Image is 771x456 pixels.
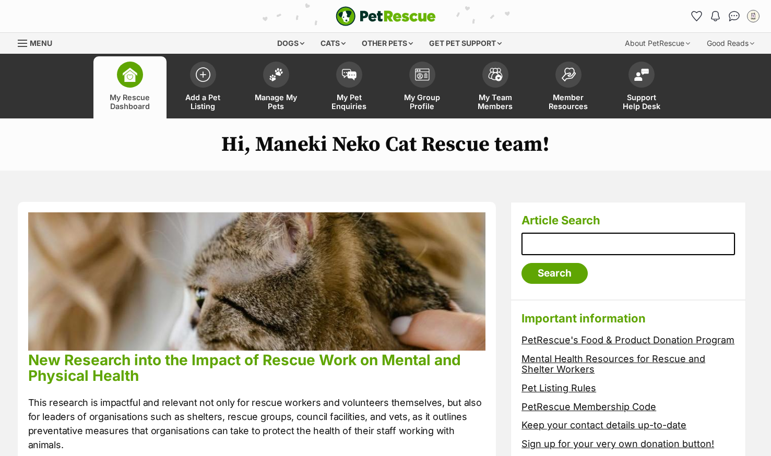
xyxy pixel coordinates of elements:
img: logo-e224e6f780fb5917bec1dbf3a21bbac754714ae5b6737aabdf751b685950b380.svg [336,6,436,26]
a: New Research into the Impact of Rescue Work on Mental and Physical Health [28,351,461,385]
span: Support Help Desk [618,93,665,111]
h3: Article Search [521,213,735,227]
img: chat-41dd97257d64d25036548639549fe6c8038ab92f7586957e7f3b1b290dea8141.svg [729,11,740,21]
button: Notifications [707,8,724,25]
a: Sign up for your very own donation button! [521,438,714,449]
img: pet-enquiries-icon-7e3ad2cf08bfb03b45e93fb7055b45f3efa6380592205ae92323e6603595dc1f.svg [342,69,357,80]
span: My Team Members [472,93,519,111]
img: manage-my-pets-icon-02211641906a0b7f246fdf0571729dbe1e7629f14944591b6c1af311fb30b64b.svg [269,68,283,81]
a: Menu [18,33,60,52]
a: My Pet Enquiries [313,56,386,118]
span: My Pet Enquiries [326,93,373,111]
a: Favourites [689,8,705,25]
span: My Group Profile [399,93,446,111]
a: My Rescue Dashboard [93,56,167,118]
span: Member Resources [545,93,592,111]
h3: Important information [521,311,735,326]
a: Member Resources [532,56,605,118]
a: Mental Health Resources for Rescue and Shelter Workers [521,353,705,375]
span: Manage My Pets [253,93,300,111]
img: team-members-icon-5396bd8760b3fe7c0b43da4ab00e1e3bb1a5d9ba89233759b79545d2d3fc5d0d.svg [488,68,503,81]
div: Dogs [270,33,312,54]
img: notifications-46538b983faf8c2785f20acdc204bb7945ddae34d4c08c2a6579f10ce5e182be.svg [711,11,719,21]
div: Good Reads [699,33,762,54]
img: dashboard-icon-eb2f2d2d3e046f16d808141f083e7271f6b2e854fb5c12c21221c1fb7104beca.svg [123,67,137,82]
ul: Account quick links [689,8,762,25]
span: Menu [30,39,52,47]
span: My Rescue Dashboard [106,93,153,111]
img: phpu68lcuz3p4idnkqkn.jpg [28,212,486,351]
a: Manage My Pets [240,56,313,118]
button: My account [745,8,762,25]
img: group-profile-icon-3fa3cf56718a62981997c0bc7e787c4b2cf8bcc04b72c1350f741eb67cf2f40e.svg [415,68,430,81]
img: add-pet-listing-icon-0afa8454b4691262ce3f59096e99ab1cd57d4a30225e0717b998d2c9b9846f56.svg [196,67,210,82]
div: Other pets [354,33,420,54]
a: Add a Pet Listing [167,56,240,118]
img: member-resources-icon-8e73f808a243e03378d46382f2149f9095a855e16c252ad45f914b54edf8863c.svg [561,67,576,81]
p: This research is impactful and relevant not only for rescue workers and volunteers themselves, bu... [28,395,486,452]
div: Get pet support [422,33,509,54]
img: help-desk-icon-fdf02630f3aa405de69fd3d07c3f3aa587a6932b1a1747fa1d2bba05be0121f9.svg [634,68,649,81]
a: Keep your contact details up-to-date [521,419,686,430]
div: About PetRescue [618,33,697,54]
a: PetRescue [336,6,436,26]
a: Support Help Desk [605,56,678,118]
span: Add a Pet Listing [180,93,227,111]
div: Cats [313,33,353,54]
a: Conversations [726,8,743,25]
a: My Team Members [459,56,532,118]
a: Pet Listing Rules [521,382,596,393]
a: My Group Profile [386,56,459,118]
input: Search [521,263,588,284]
img: Adoption Co-Ordinator profile pic [748,11,758,21]
a: PetRescue's Food & Product Donation Program [521,334,734,345]
a: PetRescue Membership Code [521,401,656,412]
